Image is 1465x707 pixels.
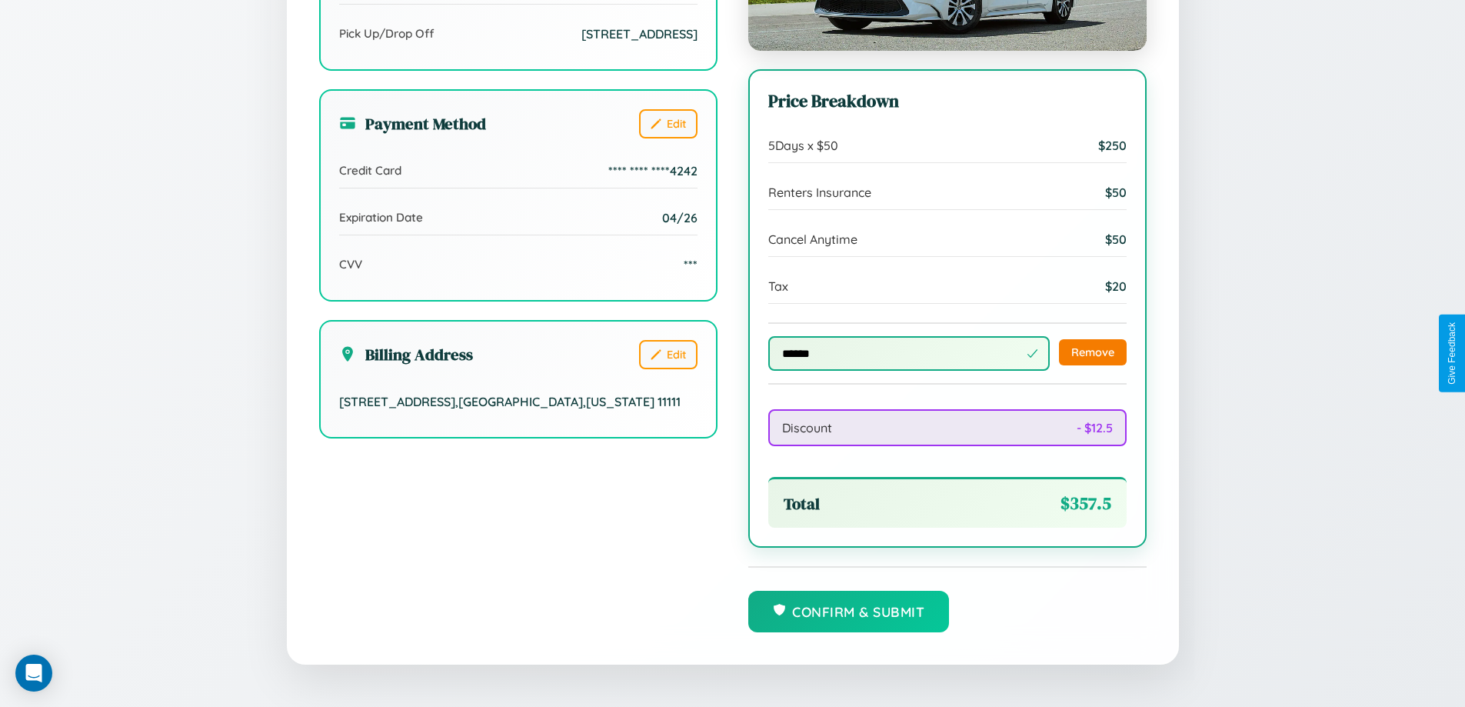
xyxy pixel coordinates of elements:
[1077,420,1113,435] span: - $ 12.5
[1447,322,1457,385] div: Give Feedback
[768,138,838,153] span: 5 Days x $ 50
[768,278,788,294] span: Tax
[339,210,423,225] span: Expiration Date
[1105,232,1127,247] span: $ 50
[782,420,832,435] span: Discount
[784,492,820,515] span: Total
[339,394,681,409] span: [STREET_ADDRESS] , [GEOGRAPHIC_DATA] , [US_STATE] 11111
[748,591,950,632] button: Confirm & Submit
[581,26,698,42] span: [STREET_ADDRESS]
[768,185,871,200] span: Renters Insurance
[1060,492,1111,515] span: $ 357.5
[1105,278,1127,294] span: $ 20
[768,232,857,247] span: Cancel Anytime
[339,112,486,135] h3: Payment Method
[15,655,52,692] div: Open Intercom Messenger
[339,26,435,41] span: Pick Up/Drop Off
[1059,339,1127,365] button: Remove
[1105,185,1127,200] span: $ 50
[639,109,698,138] button: Edit
[339,343,473,365] h3: Billing Address
[1098,138,1127,153] span: $ 250
[639,340,698,369] button: Edit
[662,210,698,225] span: 04/26
[339,163,401,178] span: Credit Card
[339,257,362,272] span: CVV
[768,89,1127,113] h3: Price Breakdown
